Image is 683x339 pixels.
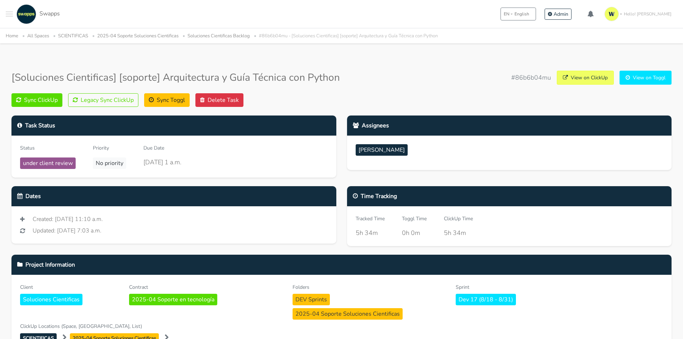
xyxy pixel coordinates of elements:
a: [PERSON_NAME] [356,144,411,159]
span: under client review [20,157,76,169]
div: Time Tracking [347,186,672,206]
div: Project Information [11,255,672,275]
span: Swapps [39,10,60,18]
span: English [514,11,529,17]
button: Sync Toggl [144,93,190,107]
div: Contract [129,283,282,291]
a: View on ClickUp [557,71,614,85]
div: Task Status [11,116,336,136]
span: No priority [93,157,126,169]
div: Sprint [456,283,608,291]
span: #86b6b04mu [511,73,551,82]
img: isotipo-3-3e143c57.png [604,7,619,21]
a: Soluciones Cientificas Backlog [188,33,250,39]
a: View on Toggl [620,71,672,85]
div: Assignees [347,116,672,136]
div: Toggl Time [402,215,427,222]
div: Folders [293,283,445,291]
button: Delete Task [195,93,243,107]
button: Sync ClickUp [11,93,62,107]
a: Admin [545,9,571,20]
a: DEV Sprints [293,295,333,303]
span: DEV Sprints [293,294,330,305]
a: 2025-04 Soporte en tecnología [129,295,220,303]
div: Tracked Time [356,215,385,222]
span: Admin [554,11,568,18]
button: Toggle navigation menu [6,4,13,24]
img: swapps-linkedin-v2.jpg [16,4,36,24]
div: Priority [93,144,126,152]
button: ENEnglish [501,8,536,20]
li: #86b6b04mu - [Soluciones Cientificas] [soporte] Arquitectura y Guía Técnica con Python [251,32,438,40]
div: ClickUp Locations (Space, [GEOGRAPHIC_DATA], List) [20,322,227,330]
a: 2025-04 Soporte Soluciones Cientificas [293,309,405,318]
a: Home [6,33,18,39]
div: Client [20,283,118,291]
div: ClickUp Time [444,215,473,222]
a: SCIENTIFICAS [58,33,88,39]
h3: [Soluciones Cientificas] [soporte] Arquitectura y Guía Técnica con Python [11,72,340,84]
span: 2025-04 Soporte en tecnología [129,294,217,305]
div: [DATE] 1 a.m. [143,157,181,167]
a: 2025-04 Soporte Soluciones Cientificas [97,33,179,39]
a: All Spaces [27,33,49,39]
span: 2025-04 Soporte Soluciones Cientificas [293,308,403,320]
a: Soluciones Cientificas [20,295,85,303]
div: Dates [11,186,336,206]
a: Dev 17 (8/18 - 8/31) [456,295,519,303]
span: Hello! [PERSON_NAME] [624,11,672,17]
span: Updated: [DATE] 7:03 a.m. [33,226,101,235]
a: Swapps [15,4,60,24]
div: 5h 34m [356,228,385,237]
span: Dev 17 (8/18 - 8/31) [456,294,516,305]
a: Hello! [PERSON_NAME] [602,4,677,24]
div: Due Date [143,144,181,152]
span: Created: [DATE] 11:10 a.m. [33,215,103,223]
span: Soluciones Cientificas [20,294,82,305]
button: Legacy Sync ClickUp [68,93,138,107]
span: [PERSON_NAME] [356,144,408,156]
div: Status [20,144,76,152]
div: 0h 0m [402,228,427,237]
div: 5h 34m [444,228,473,237]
